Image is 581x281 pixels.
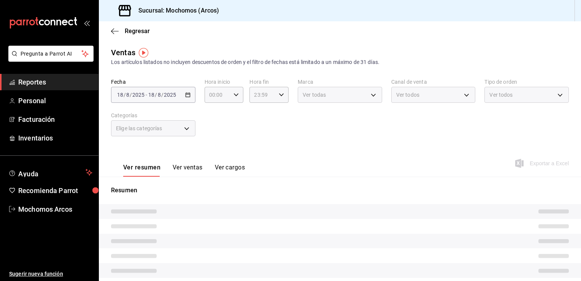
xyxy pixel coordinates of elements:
input: ---- [132,92,145,98]
span: / [161,92,164,98]
span: / [124,92,126,98]
span: Sugerir nueva función [9,270,92,278]
span: Ver todos [396,91,419,99]
div: Ventas [111,47,135,58]
button: Regresar [111,27,150,35]
label: Fecha [111,79,195,85]
span: Ver todas [303,91,326,99]
button: Pregunta a Parrot AI [8,46,94,62]
input: -- [126,92,130,98]
label: Hora fin [249,79,289,85]
label: Canal de venta [391,79,476,85]
label: Hora inicio [205,79,244,85]
span: / [130,92,132,98]
span: Inventarios [18,133,92,143]
span: Mochomos Arcos [18,204,92,214]
span: Ver todos [489,91,513,99]
button: Ver resumen [123,164,160,177]
span: Personal [18,96,92,106]
span: Regresar [125,27,150,35]
div: navigation tabs [123,164,245,177]
input: -- [148,92,155,98]
span: Pregunta a Parrot AI [21,50,82,58]
span: Facturación [18,114,92,125]
span: Ayuda [18,168,83,177]
input: ---- [164,92,176,98]
button: Ver ventas [173,164,203,177]
h3: Sucursal: Mochomos (Arcos) [132,6,219,15]
span: Recomienda Parrot [18,185,92,196]
button: open_drawer_menu [84,20,90,26]
span: Reportes [18,77,92,87]
button: Ver cargos [215,164,245,177]
img: Tooltip marker [139,48,148,57]
label: Tipo de orden [484,79,569,85]
p: Resumen [111,186,569,195]
input: -- [157,92,161,98]
label: Categorías [111,113,195,118]
span: / [155,92,157,98]
input: -- [117,92,124,98]
label: Marca [298,79,382,85]
span: - [146,92,147,98]
div: Los artículos listados no incluyen descuentos de orden y el filtro de fechas está limitado a un m... [111,58,569,66]
span: Elige las categorías [116,125,162,132]
a: Pregunta a Parrot AI [5,55,94,63]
